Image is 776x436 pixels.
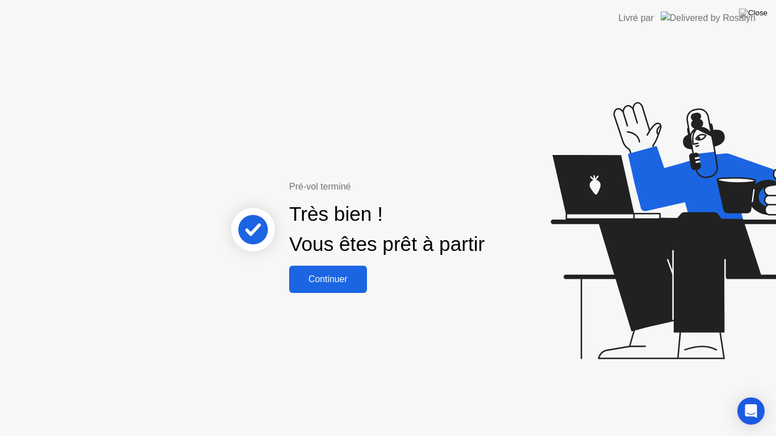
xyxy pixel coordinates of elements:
[293,274,364,284] div: Continuer
[289,266,367,293] button: Continuer
[739,9,767,18] img: Close
[289,199,485,259] div: Très bien ! Vous êtes prêt à partir
[737,397,765,425] div: Open Intercom Messenger
[289,180,524,194] div: Pré-vol terminé
[661,11,756,24] img: Delivered by Rosalyn
[619,11,654,25] div: Livré par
